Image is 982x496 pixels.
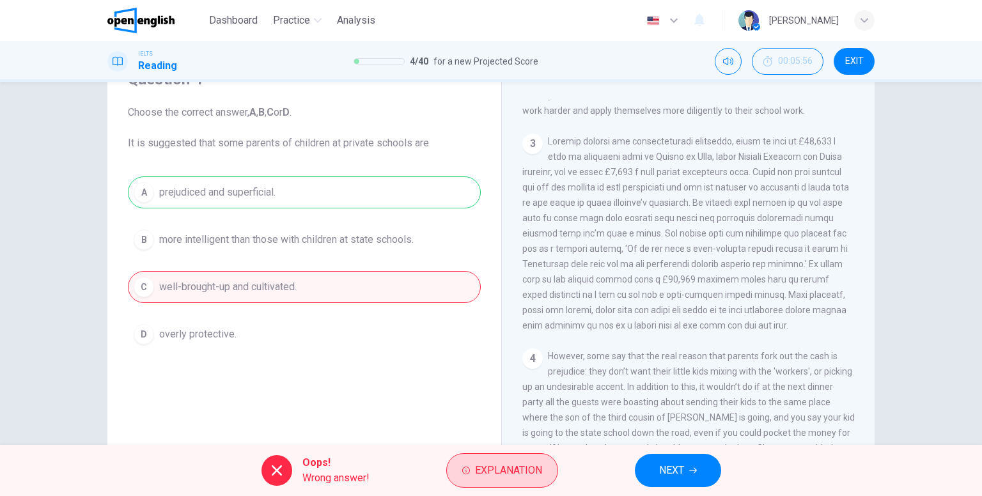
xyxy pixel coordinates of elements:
span: 00:05:56 [778,56,813,66]
div: [PERSON_NAME] [769,13,839,28]
button: 00:05:56 [752,48,823,75]
h1: Reading [138,58,177,74]
span: Explanation [475,461,542,479]
span: Loremip dolorsi ame consecteturadi elitseddo, eiusm te inci ut £48,633 l etdo ma aliquaeni admi v... [522,136,849,330]
span: Analysis [337,13,375,28]
div: Hide [752,48,823,75]
b: D [283,106,290,118]
span: Practice [273,13,310,28]
b: A [249,106,256,118]
span: IELTS [138,49,153,58]
span: EXIT [845,56,864,66]
span: for a new Projected Score [433,54,538,69]
button: Practice [268,9,327,32]
div: 4 [522,348,543,369]
button: EXIT [834,48,875,75]
img: en [645,16,661,26]
button: Dashboard [204,9,263,32]
span: Oops! [302,455,370,470]
b: C [267,106,274,118]
button: Explanation [446,453,558,488]
b: B [258,106,265,118]
a: OpenEnglish logo [107,8,204,33]
span: NEXT [659,461,684,479]
button: NEXT [635,454,721,487]
span: Dashboard [209,13,258,28]
span: Wrong answer! [302,470,370,486]
img: OpenEnglish logo [107,8,175,33]
div: Mute [715,48,742,75]
span: 4 / 40 [410,54,428,69]
span: However, some say that the real reason that parents fork out the cash is prejudice: they don’t wa... [522,351,855,469]
div: 3 [522,134,543,154]
button: Analysis [332,9,380,32]
span: Choose the correct answer, , , or . It is suggested that some parents of children at private scho... [128,105,481,151]
img: Profile picture [738,10,759,31]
